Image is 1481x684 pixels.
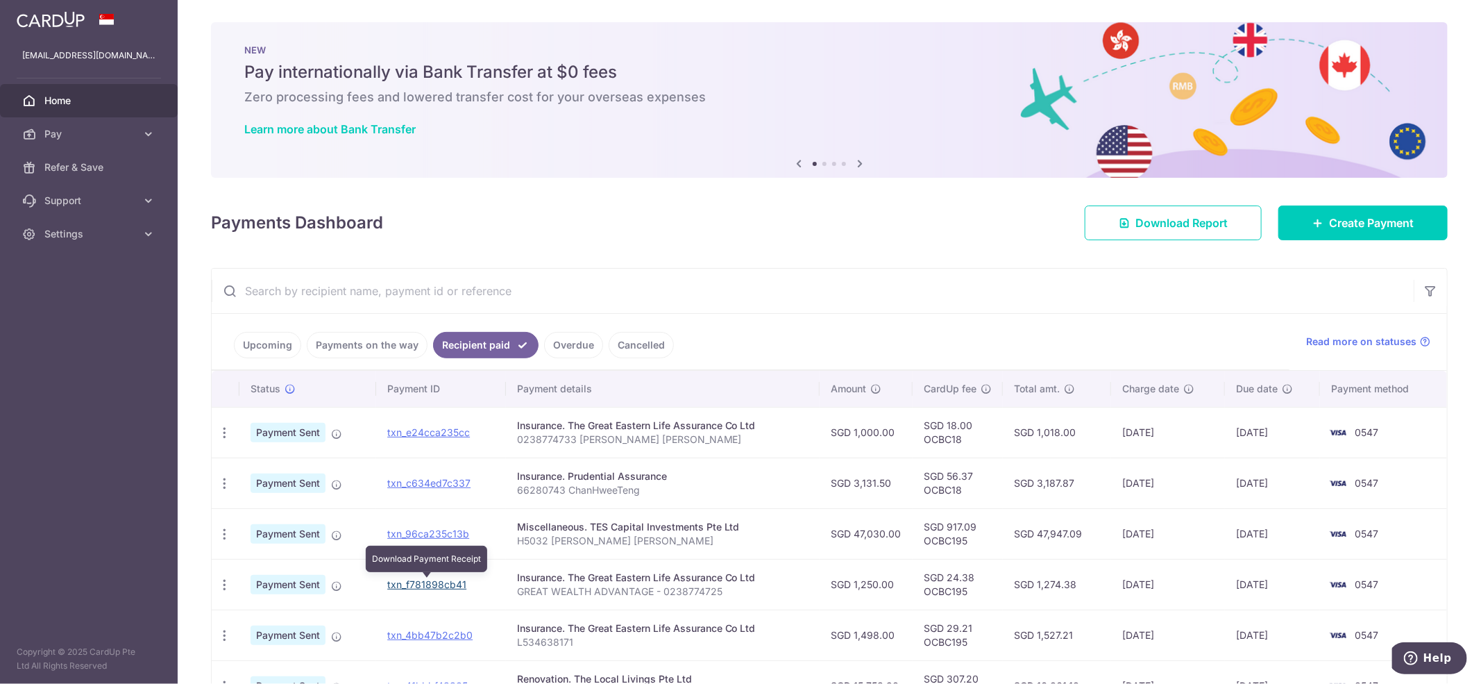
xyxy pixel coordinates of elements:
[1003,458,1111,508] td: SGD 3,187.87
[1355,477,1378,489] span: 0547
[1324,424,1352,441] img: Bank Card
[211,22,1448,178] img: Bank transfer banner
[244,122,416,136] a: Learn more about Bank Transfer
[517,469,809,483] div: Insurance. Prudential Assurance
[517,534,809,548] p: H5032 [PERSON_NAME] [PERSON_NAME]
[244,89,1414,106] h6: Zero processing fees and lowered transfer cost for your overseas expenses
[1122,382,1179,396] span: Charge date
[517,585,809,599] p: GREAT WEALTH ADVANTAGE - 0238774725
[820,559,913,610] td: SGD 1,250.00
[1225,407,1320,458] td: [DATE]
[1111,508,1225,559] td: [DATE]
[244,61,1414,83] h5: Pay internationally via Bank Transfer at $0 fees
[517,483,809,497] p: 66280743 ChanHweeTeng
[913,407,1003,458] td: SGD 18.00 OCBC18
[1355,528,1378,540] span: 0547
[609,332,674,358] a: Cancelled
[1355,629,1378,641] span: 0547
[1135,215,1228,231] span: Download Report
[307,332,428,358] a: Payments on the way
[387,578,466,590] a: txn_f781898cb41
[517,635,809,649] p: L534638171
[517,622,809,635] div: Insurance. The Great Eastern Life Assurance Co Ltd
[831,382,866,396] span: Amount
[17,11,85,28] img: CardUp
[387,629,473,641] a: txn_4bb47b2c2b0
[234,332,301,358] a: Upcoming
[913,458,1003,508] td: SGD 56.37 OCBC18
[517,520,809,534] div: Miscellaneous. TES Capital Investments Pte Ltd
[1003,508,1111,559] td: SGD 47,947.09
[44,94,136,108] span: Home
[544,332,603,358] a: Overdue
[433,332,539,358] a: Recipient paid
[1225,458,1320,508] td: [DATE]
[212,269,1414,313] input: Search by recipient name, payment id or reference
[820,407,913,458] td: SGD 1,000.00
[251,626,325,645] span: Payment Sent
[211,210,383,235] h4: Payments Dashboard
[251,524,325,544] span: Payment Sent
[1306,335,1416,349] span: Read more on statuses
[44,227,136,241] span: Settings
[1278,206,1448,240] a: Create Payment
[387,477,471,489] a: txn_c634ed7c337
[1003,559,1111,610] td: SGD 1,274.38
[1111,458,1225,508] td: [DATE]
[913,508,1003,559] td: SGD 917.09 OCBC195
[820,610,913,660] td: SGD 1,498.00
[1320,371,1447,407] th: Payment method
[251,423,325,442] span: Payment Sent
[1392,642,1467,677] iframe: Opens a widget where you can find more information
[387,528,469,540] a: txn_96ca235c13b
[1225,610,1320,660] td: [DATE]
[1329,215,1414,231] span: Create Payment
[1324,627,1352,644] img: Bank Card
[1225,508,1320,559] td: [DATE]
[1324,526,1352,542] img: Bank Card
[517,433,809,447] p: 0238774733 [PERSON_NAME] [PERSON_NAME]
[1111,407,1225,458] td: [DATE]
[820,458,913,508] td: SGD 3,131.50
[1111,559,1225,610] td: [DATE]
[1014,382,1060,396] span: Total amt.
[1355,426,1378,438] span: 0547
[376,371,505,407] th: Payment ID
[506,371,820,407] th: Payment details
[1324,475,1352,492] img: Bank Card
[517,571,809,585] div: Insurance. The Great Eastern Life Assurance Co Ltd
[1306,335,1430,349] a: Read more on statuses
[913,559,1003,610] td: SGD 24.38 OCBC195
[244,44,1414,56] p: NEW
[44,127,136,141] span: Pay
[1355,578,1378,590] span: 0547
[1324,576,1352,593] img: Bank Card
[22,49,155,62] p: [EMAIL_ADDRESS][DOMAIN_NAME]
[366,546,487,572] div: Download Payment Receipt
[251,575,325,594] span: Payment Sent
[1111,610,1225,660] td: [DATE]
[924,382,976,396] span: CardUp fee
[1003,407,1111,458] td: SGD 1,018.00
[251,382,280,396] span: Status
[820,508,913,559] td: SGD 47,030.00
[913,610,1003,660] td: SGD 29.21 OCBC195
[1225,559,1320,610] td: [DATE]
[251,474,325,493] span: Payment Sent
[387,426,470,438] a: txn_e24cca235cc
[517,419,809,433] div: Insurance. The Great Eastern Life Assurance Co Ltd
[44,160,136,174] span: Refer & Save
[1236,382,1278,396] span: Due date
[1085,206,1262,240] a: Download Report
[44,194,136,208] span: Support
[1003,610,1111,660] td: SGD 1,527.21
